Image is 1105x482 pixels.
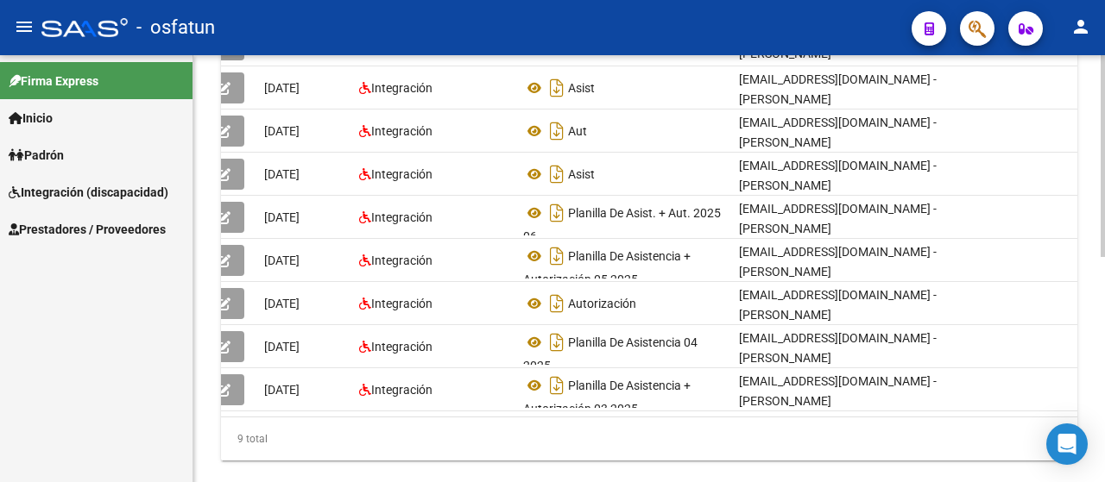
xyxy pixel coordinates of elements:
i: Descargar documento [546,242,568,270]
mat-icon: menu [14,16,35,37]
span: Integración [371,210,433,224]
i: Descargar documento [546,160,568,188]
span: Aut [568,124,587,138]
i: Descargar documento [546,290,568,317]
span: [DATE] [264,81,300,95]
i: Descargar documento [546,74,568,102]
i: Descargar documento [546,372,568,399]
span: [DATE] [264,167,300,181]
span: - osfatun [136,9,215,47]
span: Inicio [9,109,53,128]
span: [DATE] [264,340,300,354]
div: 9 total [221,417,1077,460]
span: Padrón [9,146,64,165]
mat-icon: person [1070,16,1091,37]
span: [EMAIL_ADDRESS][DOMAIN_NAME] - [PERSON_NAME] [739,374,937,408]
span: Integración [371,340,433,354]
span: Asist [568,81,595,95]
i: Descargar documento [546,199,568,227]
span: Planilla De Asistencia 04 2025 [523,335,698,372]
span: Planilla De Asistencia + Autorización 05 2025 [523,249,691,286]
span: [EMAIL_ADDRESS][DOMAIN_NAME] - [PERSON_NAME] [739,288,937,322]
span: [DATE] [264,124,300,138]
span: Integración [371,167,433,181]
span: [EMAIL_ADDRESS][DOMAIN_NAME] - [PERSON_NAME] [739,331,937,365]
span: Integración [371,81,433,95]
span: [DATE] [264,297,300,310]
span: [EMAIL_ADDRESS][DOMAIN_NAME] - [PERSON_NAME] [739,202,937,235]
span: Integración [371,383,433,397]
span: Integración (discapacidad) [9,183,168,202]
div: Open Intercom Messenger [1046,423,1088,465]
span: [DATE] [264,254,300,267]
span: Planilla De Asist. + Aut. 2025 06 [523,206,721,243]
span: [EMAIL_ADDRESS][DOMAIN_NAME] - [PERSON_NAME] [739,159,937,192]
span: Integración [371,124,433,138]
span: Asist [568,167,595,181]
span: [DATE] [264,210,300,224]
span: Integración [371,254,433,267]
span: Autorización [568,297,636,310]
span: Planilla De Asistencia + Autorización 03 2025 [523,379,691,416]
span: Firma Express [9,72,98,91]
span: [EMAIL_ADDRESS][DOMAIN_NAME] - [PERSON_NAME] [739,116,937,149]
span: Prestadores / Proveedores [9,220,166,239]
span: [DATE] [264,383,300,397]
i: Descargar documento [546,117,568,145]
span: Integración [371,297,433,310]
i: Descargar documento [546,329,568,356]
span: [EMAIL_ADDRESS][DOMAIN_NAME] - [PERSON_NAME] [739,72,937,106]
span: [EMAIL_ADDRESS][DOMAIN_NAME] - [PERSON_NAME] [739,245,937,279]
